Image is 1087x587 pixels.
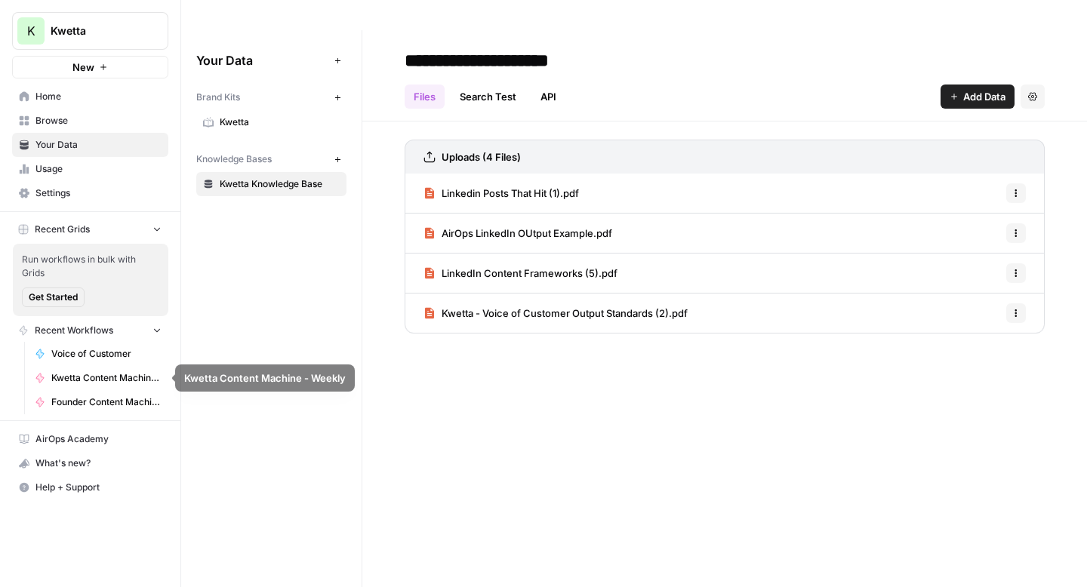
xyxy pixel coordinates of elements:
[423,214,612,253] a: AirOps LinkedIn OUtput Example.pdf
[442,226,612,241] span: AirOps LinkedIn OUtput Example.pdf
[35,162,162,176] span: Usage
[39,39,166,51] div: Domain: [DOMAIN_NAME]
[12,319,168,342] button: Recent Workflows
[28,366,168,390] a: Kwetta Content Machine - Weekly
[196,110,346,134] a: Kwetta
[169,89,249,99] div: Keywords by Traffic
[152,88,165,100] img: tab_keywords_by_traffic_grey.svg
[24,39,36,51] img: website_grey.svg
[963,89,1005,104] span: Add Data
[28,342,168,366] a: Voice of Customer
[35,324,113,337] span: Recent Workflows
[442,266,617,281] span: LinkedIn Content Frameworks (5).pdf
[196,91,240,104] span: Brand Kits
[35,114,162,128] span: Browse
[12,85,168,109] a: Home
[423,174,579,213] a: Linkedin Posts That Hit (1).pdf
[35,90,162,103] span: Home
[196,152,272,166] span: Knowledge Bases
[35,223,90,236] span: Recent Grids
[35,138,162,152] span: Your Data
[35,432,162,446] span: AirOps Academy
[196,51,328,69] span: Your Data
[442,149,521,164] h3: Uploads (4 Files)
[72,60,94,75] span: New
[12,109,168,133] a: Browse
[531,85,565,109] a: API
[22,287,85,307] button: Get Started
[35,481,162,494] span: Help + Support
[442,186,579,201] span: Linkedin Posts That Hit (1).pdf
[22,253,159,280] span: Run workflows in bulk with Grids
[12,475,168,499] button: Help + Support
[405,85,445,109] a: Files
[35,186,162,200] span: Settings
[60,89,135,99] div: Domain Overview
[451,85,525,109] a: Search Test
[13,452,168,475] div: What's new?
[51,23,142,38] span: Kwetta
[12,218,168,241] button: Recent Grids
[24,24,36,36] img: logo_orange.svg
[12,56,168,78] button: New
[51,395,162,409] span: Founder Content Machine
[423,293,688,333] a: Kwetta - Voice of Customer Output Standards (2).pdf
[220,177,340,191] span: Kwetta Knowledge Base
[12,181,168,205] a: Settings
[51,347,162,361] span: Voice of Customer
[28,390,168,414] a: Founder Content Machine
[12,451,168,475] button: What's new?
[12,133,168,157] a: Your Data
[196,172,346,196] a: Kwetta Knowledge Base
[42,24,74,36] div: v 4.0.25
[442,306,688,321] span: Kwetta - Voice of Customer Output Standards (2).pdf
[12,157,168,181] a: Usage
[423,140,521,174] a: Uploads (4 Files)
[941,85,1015,109] button: Add Data
[27,22,35,40] span: K
[220,115,340,129] span: Kwetta
[44,88,56,100] img: tab_domain_overview_orange.svg
[51,371,162,385] span: Kwetta Content Machine - Weekly
[12,12,168,50] button: Workspace: Kwetta
[12,427,168,451] a: AirOps Academy
[29,290,78,304] span: Get Started
[423,254,617,293] a: LinkedIn Content Frameworks (5).pdf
